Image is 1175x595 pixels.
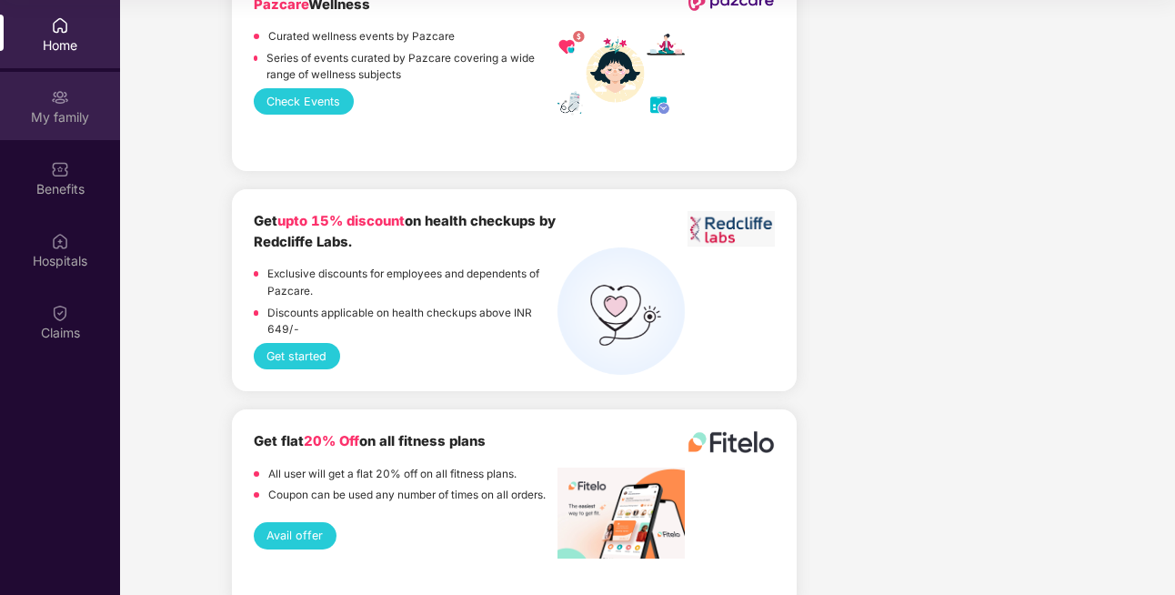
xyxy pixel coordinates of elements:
span: 20% Off [304,433,359,449]
img: svg+xml;base64,PHN2ZyBpZD0iQmVuZWZpdHMiIHhtbG5zPSJodHRwOi8vd3d3LnczLm9yZy8yMDAwL3N2ZyIgd2lkdGg9Ij... [51,160,69,178]
p: Exclusive discounts for employees and dependents of Pazcare. [267,266,557,299]
img: wellness_mobile.png [557,31,685,117]
img: Screenshot%202023-06-01%20at%2011.51.45%20AM.png [688,211,775,247]
button: Check Events [254,88,354,115]
p: Discounts applicable on health checkups above INR 649/- [267,305,557,338]
p: Coupon can be used any number of times on all orders. [268,487,546,504]
img: svg+xml;base64,PHN2ZyB3aWR0aD0iMjAiIGhlaWdodD0iMjAiIHZpZXdCb3g9IjAgMCAyMCAyMCIgZmlsbD0ibm9uZSIgeG... [51,88,69,106]
p: Series of events curated by Pazcare covering a wide range of wellness subjects [266,50,557,84]
img: health%20check%20(1).png [557,247,685,375]
p: Curated wellness events by Pazcare [268,28,455,45]
img: fitelo%20logo.png [688,431,775,452]
img: svg+xml;base64,PHN2ZyBpZD0iQ2xhaW0iIHhtbG5zPSJodHRwOi8vd3d3LnczLm9yZy8yMDAwL3N2ZyIgd2lkdGg9IjIwIi... [51,304,69,322]
button: Get started [254,343,340,369]
b: Get on health checkups by Redcliffe Labs. [254,213,556,250]
p: All user will get a flat 20% off on all fitness plans. [268,466,517,483]
img: svg+xml;base64,PHN2ZyBpZD0iSG9zcGl0YWxzIiB4bWxucz0iaHR0cDovL3d3dy53My5vcmcvMjAwMC9zdmciIHdpZHRoPS... [51,232,69,250]
b: Get flat on all fitness plans [254,433,486,449]
span: upto 15% discount [277,213,405,229]
img: image%20fitelo.jpeg [557,468,685,559]
button: Avail offer [254,522,336,549]
img: svg+xml;base64,PHN2ZyBpZD0iSG9tZSIgeG1sbnM9Imh0dHA6Ly93d3cudzMub3JnLzIwMDAvc3ZnIiB3aWR0aD0iMjAiIG... [51,16,69,35]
